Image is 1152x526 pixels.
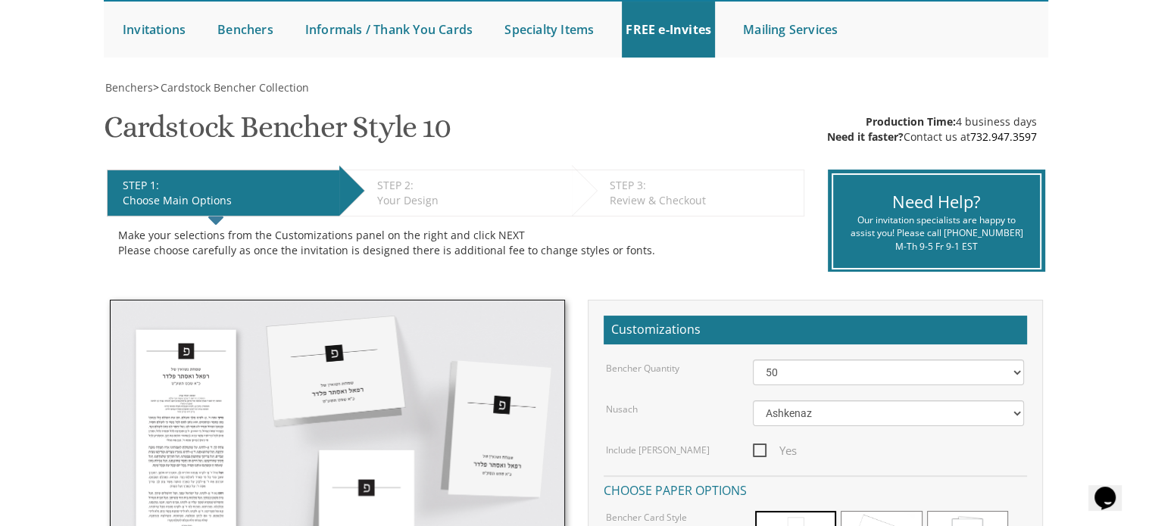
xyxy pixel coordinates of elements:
span: Yes [753,441,797,460]
span: Cardstock Bencher Collection [161,80,309,95]
span: Need it faster? [827,129,904,144]
div: Review & Checkout [610,193,796,208]
a: FREE e-Invites [622,2,715,58]
label: Nusach [606,403,638,416]
label: Bencher Card Style [606,511,687,524]
div: STEP 3: [610,178,796,193]
a: 732.947.3597 [970,129,1037,144]
a: Specialty Items [501,2,598,58]
a: Cardstock Bencher Collection [159,80,309,95]
div: 4 business days Contact us at [827,114,1037,145]
span: > [153,80,309,95]
a: Benchers [214,2,277,58]
div: Need Help? [844,190,1029,213]
h1: Cardstock Bencher Style 10 [104,110,451,155]
a: Informals / Thank You Cards [301,2,476,58]
a: Benchers [104,80,153,95]
label: Bencher Quantity [606,362,679,375]
div: Our invitation specialists are happy to assist you! Please call [PHONE_NUMBER] M-Th 9-5 Fr 9-1 EST [844,213,1029,252]
a: Invitations [119,2,189,58]
span: Benchers [105,80,153,95]
a: Mailing Services [739,2,841,58]
h4: Choose paper options [604,475,1027,502]
span: Production Time: [866,114,956,129]
div: Your Design [377,193,564,208]
div: STEP 1: [123,178,332,193]
div: Choose Main Options [123,193,332,208]
label: Include [PERSON_NAME] [606,444,710,456]
div: Make your selections from the Customizations panel on the right and click NEXT Please choose care... [118,228,793,258]
div: STEP 2: [377,178,564,193]
h2: Customizations [604,316,1027,344]
iframe: chat widget [1088,465,1137,511]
